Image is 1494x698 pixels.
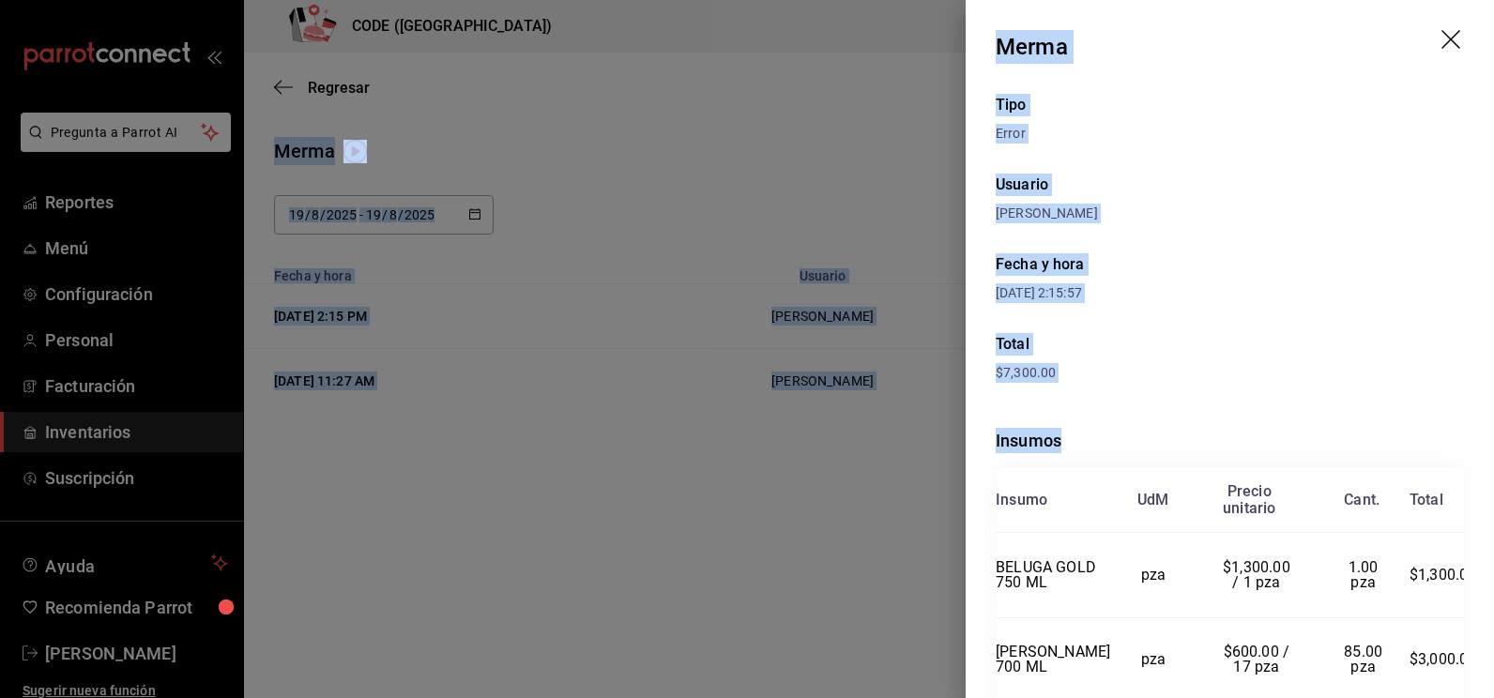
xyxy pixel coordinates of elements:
[1349,558,1382,591] span: 1.00 pza
[1410,650,1477,668] span: $3,000.00
[1110,533,1196,618] td: pza
[996,428,1464,453] div: Insumos
[996,174,1464,196] div: Usuario
[1137,492,1169,508] div: UdM
[1410,566,1477,584] span: $1,300.00
[343,140,367,163] img: Tooltip marker
[1223,483,1275,517] div: Precio unitario
[996,124,1464,144] div: Error
[1441,30,1464,53] button: drag
[996,365,1056,380] span: $7,300.00
[996,94,1464,116] div: Tipo
[1224,643,1294,675] span: $600.00 / 17 pza
[996,333,1464,356] div: Total
[996,253,1464,276] div: Fecha y hora
[996,30,1068,64] div: Merma
[1344,492,1380,508] div: Cant.
[1410,492,1443,508] div: Total
[996,204,1464,223] div: [PERSON_NAME]
[996,492,1047,508] div: Insumo
[1223,558,1294,591] span: $1,300.00 / 1 pza
[1344,643,1386,675] span: 85.00 pza
[996,283,1464,303] div: [DATE] 2:15:57
[996,533,1110,618] td: BELUGA GOLD 750 ML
